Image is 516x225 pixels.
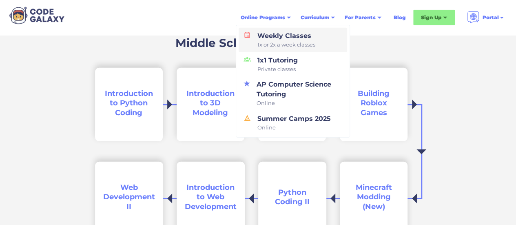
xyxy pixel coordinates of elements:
[275,188,309,206] span: Python Coding II
[421,13,441,22] div: Sign Up
[389,10,411,25] a: Blog
[239,28,347,52] a: Weekly Classes1x or 2x a week classes
[340,68,408,141] a: Building Roblox Games
[186,89,235,117] span: Introduction to 3D Modeling
[239,111,347,135] a: Summer Camps 2025Online
[462,8,509,27] div: Portal
[239,76,347,111] a: AP Computer Science TutoringOnline
[236,25,350,138] nav: Online Programs
[254,31,315,49] div: Weekly Classes
[254,56,298,74] div: 1x1 Tutoring
[185,183,237,211] span: Introduction to Web Development
[95,68,163,141] a: Introduction to Python Coding
[257,124,331,132] span: Online
[105,89,153,117] span: Introduction to Python Coding
[103,183,155,211] span: Web Development II
[358,89,390,117] span: Building Roblox Games
[236,10,296,25] div: Online Programs
[257,65,298,74] span: Private classes
[356,183,392,211] span: Minecraft Modding (New)
[239,52,347,77] a: 1x1 TutoringPrivate classes
[301,13,329,22] div: Curriculum
[241,13,285,22] div: Online Programs
[413,10,455,25] div: Sign Up
[257,99,342,107] span: Online
[483,13,499,22] div: Portal
[254,114,331,132] div: Summer Camps 2025
[345,13,376,22] div: For Parents
[257,41,315,49] span: 1x or 2x a week classes
[340,10,386,25] div: For Parents
[177,68,245,141] a: Introduction to 3D Modeling
[296,10,340,25] div: Curriculum
[253,80,342,107] div: AP Computer Science Tutoring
